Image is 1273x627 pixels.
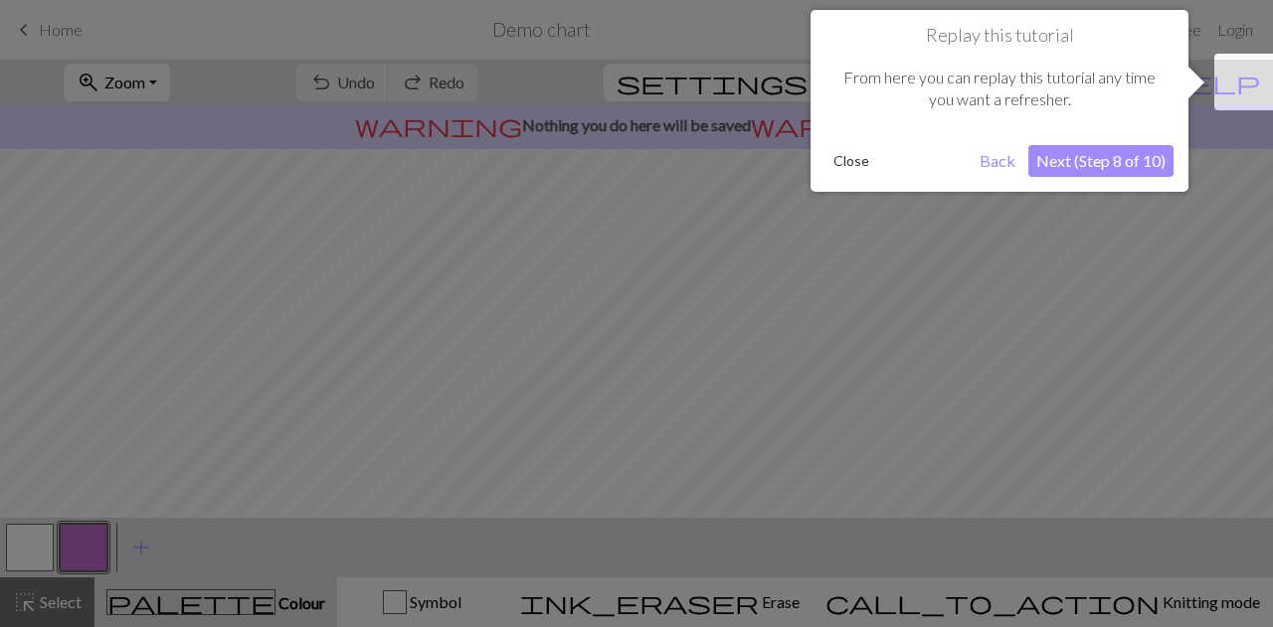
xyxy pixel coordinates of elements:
[825,146,877,176] button: Close
[972,145,1023,177] button: Back
[811,10,1188,192] div: Replay this tutorial
[1028,145,1174,177] button: Next (Step 8 of 10)
[825,47,1174,131] div: From here you can replay this tutorial any time you want a refresher.
[825,25,1174,47] h1: Replay this tutorial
